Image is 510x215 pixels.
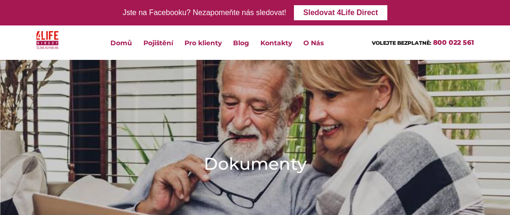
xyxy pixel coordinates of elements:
span: VOLEJTE BEZPLATNĚ: [372,40,431,46]
a: Sledovat 4Life Direct [294,5,387,20]
img: 4Life Direct Česká republika logo [36,29,59,51]
a: Kontakty [255,25,298,60]
a: Domů [105,25,138,60]
a: Blog [227,25,255,60]
a: 800 022 561 [433,38,474,47]
h1: Dokumenty [204,152,307,175]
div: Jste na Facebooku? Nezapomeňte nás sledovat! [123,6,286,20]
